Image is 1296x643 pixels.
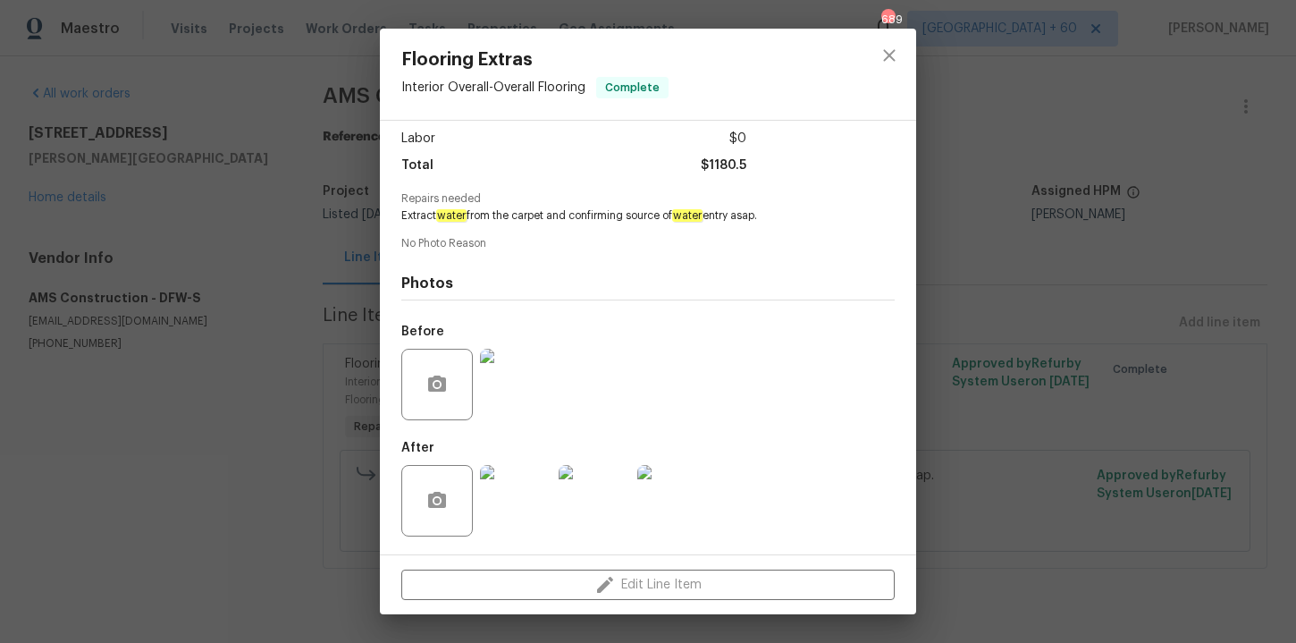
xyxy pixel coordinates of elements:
[401,126,435,152] span: Labor
[401,193,895,205] span: Repairs needed
[401,238,895,250] span: No Photo Reason
[701,153,746,179] span: $1180.5
[598,79,667,97] span: Complete
[401,442,434,454] h5: After
[672,209,703,222] em: water
[401,208,846,224] span: Extract from the carpet and confirming source of entry asap.
[401,275,895,292] h4: Photos
[436,209,467,222] em: water
[401,81,585,94] span: Interior Overall - Overall Flooring
[868,34,911,77] button: close
[401,50,669,70] span: Flooring Extras
[401,153,433,179] span: Total
[401,326,444,338] h5: Before
[729,126,746,152] span: $0
[881,11,894,29] div: 689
